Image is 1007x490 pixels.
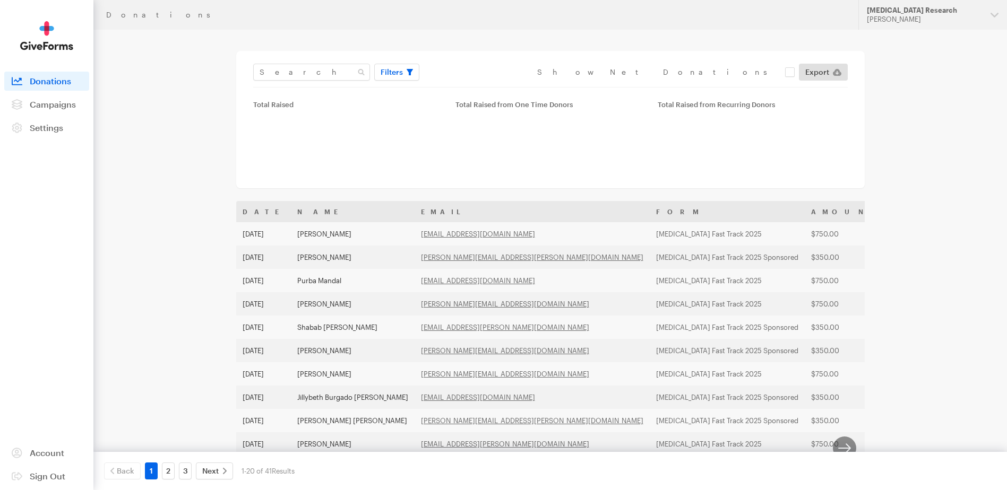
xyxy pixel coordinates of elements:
[236,292,291,316] td: [DATE]
[658,100,847,109] div: Total Raised from Recurring Donors
[805,409,891,432] td: $350.00
[805,222,891,246] td: $750.00
[236,432,291,456] td: [DATE]
[867,6,982,15] div: [MEDICAL_DATA] Research
[421,300,589,308] a: [PERSON_NAME][EMAIL_ADDRESS][DOMAIN_NAME]
[805,316,891,339] td: $350.00
[236,386,291,409] td: [DATE]
[805,339,891,362] td: $350.00
[20,21,73,50] img: GiveForms
[291,386,415,409] td: Jillybeth Burgado [PERSON_NAME]
[805,246,891,269] td: $350.00
[650,316,805,339] td: [MEDICAL_DATA] Fast Track 2025 Sponsored
[30,76,71,86] span: Donations
[421,323,589,331] a: [EMAIL_ADDRESS][PERSON_NAME][DOMAIN_NAME]
[867,15,982,24] div: [PERSON_NAME]
[421,276,535,285] a: [EMAIL_ADDRESS][DOMAIN_NAME]
[30,448,64,458] span: Account
[421,440,589,448] a: [EMAIL_ADDRESS][PERSON_NAME][DOMAIN_NAME]
[650,222,805,246] td: [MEDICAL_DATA] Fast Track 2025
[4,467,89,486] a: Sign Out
[253,64,370,81] input: Search Name & Email
[242,462,295,479] div: 1-20 of 41
[805,269,891,292] td: $750.00
[291,222,415,246] td: [PERSON_NAME]
[236,339,291,362] td: [DATE]
[421,253,643,261] a: [PERSON_NAME][EMAIL_ADDRESS][PERSON_NAME][DOMAIN_NAME]
[236,222,291,246] td: [DATE]
[650,339,805,362] td: [MEDICAL_DATA] Fast Track 2025 Sponsored
[291,201,415,222] th: Name
[272,467,295,475] span: Results
[805,66,829,78] span: Export
[196,462,233,479] a: Next
[805,386,891,409] td: $350.00
[236,316,291,339] td: [DATE]
[650,362,805,386] td: [MEDICAL_DATA] Fast Track 2025
[236,362,291,386] td: [DATE]
[421,346,589,355] a: [PERSON_NAME][EMAIL_ADDRESS][DOMAIN_NAME]
[650,432,805,456] td: [MEDICAL_DATA] Fast Track 2025
[30,471,65,481] span: Sign Out
[805,201,891,222] th: Amount
[291,432,415,456] td: [PERSON_NAME]
[162,462,175,479] a: 2
[415,201,650,222] th: Email
[4,95,89,114] a: Campaigns
[291,246,415,269] td: [PERSON_NAME]
[253,100,443,109] div: Total Raised
[650,409,805,432] td: [MEDICAL_DATA] Fast Track 2025 Sponsored
[805,432,891,456] td: $750.00
[291,292,415,316] td: [PERSON_NAME]
[291,409,415,432] td: [PERSON_NAME] [PERSON_NAME]
[421,370,589,378] a: [PERSON_NAME][EMAIL_ADDRESS][DOMAIN_NAME]
[179,462,192,479] a: 3
[236,269,291,292] td: [DATE]
[30,99,76,109] span: Campaigns
[291,269,415,292] td: Purba Mandal
[650,269,805,292] td: [MEDICAL_DATA] Fast Track 2025
[799,64,848,81] a: Export
[236,409,291,432] td: [DATE]
[650,246,805,269] td: [MEDICAL_DATA] Fast Track 2025 Sponsored
[805,292,891,316] td: $750.00
[650,292,805,316] td: [MEDICAL_DATA] Fast Track 2025
[381,66,403,78] span: Filters
[421,393,535,401] a: [EMAIL_ADDRESS][DOMAIN_NAME]
[4,118,89,137] a: Settings
[650,201,805,222] th: Form
[30,122,63,133] span: Settings
[374,64,419,81] button: Filters
[421,230,535,238] a: [EMAIL_ADDRESS][DOMAIN_NAME]
[4,443,89,462] a: Account
[236,201,291,222] th: Date
[805,362,891,386] td: $750.00
[291,339,415,362] td: [PERSON_NAME]
[236,246,291,269] td: [DATE]
[291,316,415,339] td: Shabab [PERSON_NAME]
[650,386,805,409] td: [MEDICAL_DATA] Fast Track 2025 Sponsored
[4,72,89,91] a: Donations
[421,416,643,425] a: [PERSON_NAME][EMAIL_ADDRESS][PERSON_NAME][DOMAIN_NAME]
[202,465,219,477] span: Next
[455,100,645,109] div: Total Raised from One Time Donors
[291,362,415,386] td: [PERSON_NAME]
